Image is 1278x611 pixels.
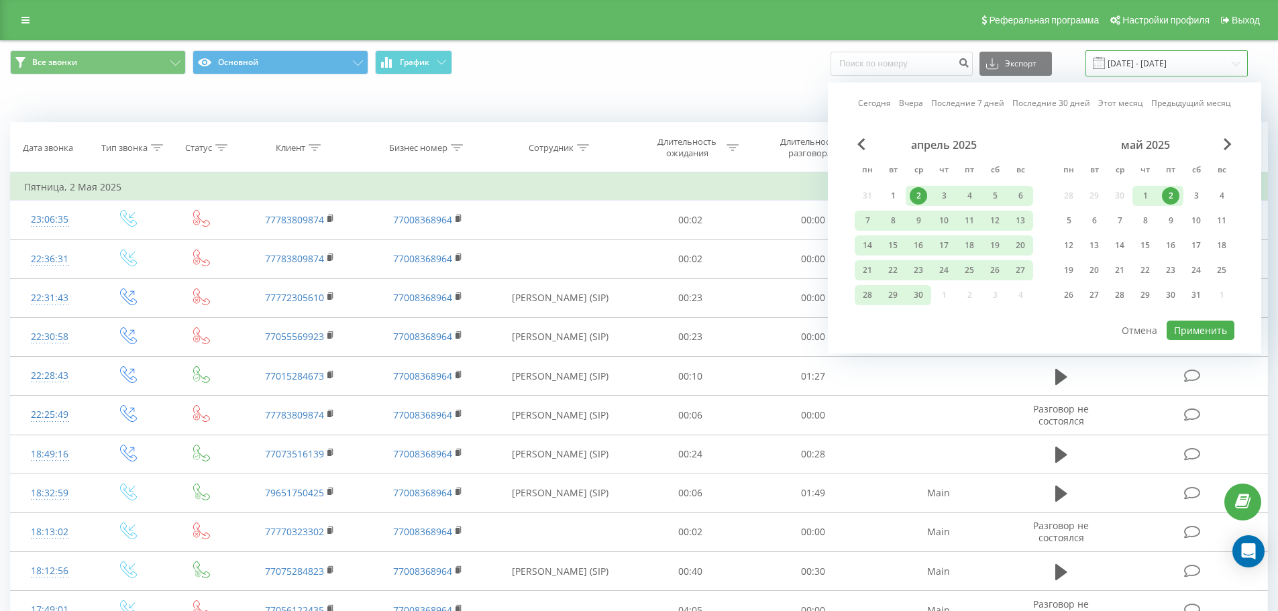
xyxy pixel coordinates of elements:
div: сб 5 апр. 2025 г. [982,186,1008,206]
a: 77073516139 [265,447,324,460]
div: сб 26 апр. 2025 г. [982,260,1008,280]
div: 3 [935,187,953,205]
div: пт 25 апр. 2025 г. [957,260,982,280]
div: 17 [1187,237,1205,254]
div: 8 [1136,212,1154,229]
div: 30 [1162,286,1179,304]
td: 00:40 [629,552,752,591]
td: [PERSON_NAME] (SIP) [492,396,629,435]
td: 00:00 [752,317,875,356]
div: ср 28 мая 2025 г. [1107,285,1132,305]
span: Разговор не состоялся [1033,519,1089,544]
div: Сотрудник [529,142,574,154]
div: 27 [1085,286,1103,304]
div: пт 16 мая 2025 г. [1158,235,1183,256]
div: пн 12 мая 2025 г. [1056,235,1081,256]
div: 20 [1085,262,1103,279]
div: ср 21 мая 2025 г. [1107,260,1132,280]
a: 77008368964 [393,486,452,499]
td: 00:10 [629,357,752,396]
div: 6 [1012,187,1029,205]
abbr: среда [1110,161,1130,181]
td: 00:28 [752,435,875,474]
a: 77783809874 [265,213,324,226]
div: вт 1 апр. 2025 г. [880,186,906,206]
div: ср 30 апр. 2025 г. [906,285,931,305]
div: 18:12:56 [24,558,76,584]
div: вс 11 мая 2025 г. [1209,211,1234,231]
span: Next Month [1224,138,1232,150]
span: График [400,58,429,67]
div: сб 12 апр. 2025 г. [982,211,1008,231]
button: Основной [193,50,368,74]
div: чт 15 мая 2025 г. [1132,235,1158,256]
div: Дата звонка [23,142,73,154]
td: [PERSON_NAME] (SIP) [492,552,629,591]
div: пт 23 мая 2025 г. [1158,260,1183,280]
span: Настройки профиля [1122,15,1210,25]
abbr: вторник [1084,161,1104,181]
div: вт 8 апр. 2025 г. [880,211,906,231]
div: пн 7 апр. 2025 г. [855,211,880,231]
div: 22 [884,262,902,279]
div: чт 8 мая 2025 г. [1132,211,1158,231]
a: 77015284673 [265,370,324,382]
abbr: суббота [1186,161,1206,181]
div: 1 [884,187,902,205]
a: 77008368964 [393,370,452,382]
div: 5 [1060,212,1077,229]
div: вс 18 мая 2025 г. [1209,235,1234,256]
div: 28 [859,286,876,304]
div: пн 14 апр. 2025 г. [855,235,880,256]
a: 77783809874 [265,252,324,265]
div: пн 21 апр. 2025 г. [855,260,880,280]
div: 13 [1085,237,1103,254]
div: Длительность ожидания [651,136,723,159]
div: вт 13 мая 2025 г. [1081,235,1107,256]
div: май 2025 [1056,138,1234,152]
a: Предыдущий месяц [1151,97,1231,109]
div: 21 [1111,262,1128,279]
span: Реферальная программа [989,15,1099,25]
div: Бизнес номер [389,142,447,154]
div: чт 17 апр. 2025 г. [931,235,957,256]
div: чт 10 апр. 2025 г. [931,211,957,231]
abbr: воскресенье [1010,161,1030,181]
div: вс 27 апр. 2025 г. [1008,260,1033,280]
div: 27 [1012,262,1029,279]
div: 22:30:58 [24,324,76,350]
td: 00:00 [752,201,875,239]
div: Длительность разговора [774,136,846,159]
td: 00:30 [752,552,875,591]
abbr: вторник [883,161,903,181]
div: чт 1 мая 2025 г. [1132,186,1158,206]
div: чт 24 апр. 2025 г. [931,260,957,280]
div: 26 [1060,286,1077,304]
div: ср 2 апр. 2025 г. [906,186,931,206]
abbr: понедельник [1059,161,1079,181]
div: 18:32:59 [24,480,76,506]
div: 25 [961,262,978,279]
td: 00:23 [629,278,752,317]
abbr: среда [908,161,928,181]
div: 25 [1213,262,1230,279]
td: [PERSON_NAME] (SIP) [492,474,629,512]
td: 01:49 [752,474,875,512]
div: 29 [884,286,902,304]
div: сб 19 апр. 2025 г. [982,235,1008,256]
div: 16 [910,237,927,254]
td: 00:00 [752,512,875,551]
div: вт 15 апр. 2025 г. [880,235,906,256]
div: 4 [961,187,978,205]
div: 18:49:16 [24,441,76,467]
div: 30 [910,286,927,304]
div: 7 [1111,212,1128,229]
div: вс 25 мая 2025 г. [1209,260,1234,280]
div: Статус [185,142,212,154]
td: 00:00 [752,278,875,317]
div: 18 [961,237,978,254]
td: Main [874,552,1002,591]
div: 15 [884,237,902,254]
div: 5 [986,187,1004,205]
div: 9 [910,212,927,229]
